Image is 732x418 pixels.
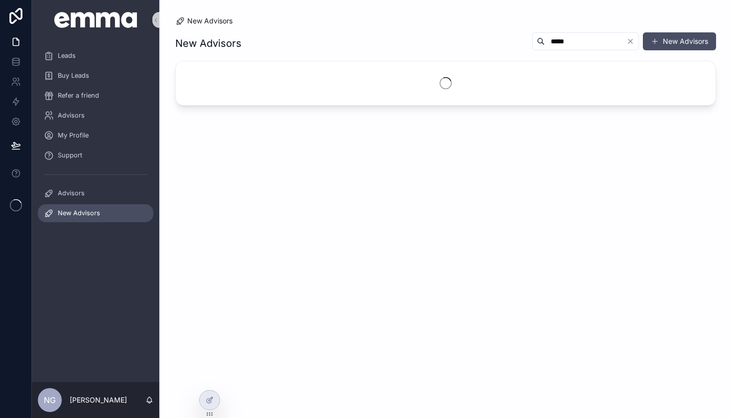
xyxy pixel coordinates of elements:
button: Clear [626,37,638,45]
h1: New Advisors [175,36,242,50]
button: New Advisors [643,32,716,50]
a: New Advisors [175,16,233,26]
span: NG [44,394,56,406]
span: New Advisors [187,16,233,26]
span: My Profile [58,132,89,139]
span: Support [58,151,82,159]
a: Buy Leads [38,67,153,85]
p: [PERSON_NAME] [70,395,127,405]
span: Leads [58,52,76,60]
a: Advisors [38,107,153,125]
img: App logo [54,12,137,28]
span: Advisors [58,189,85,197]
a: Advisors [38,184,153,202]
span: Buy Leads [58,72,89,80]
a: New Advisors [38,204,153,222]
div: scrollable content [32,40,159,235]
a: Leads [38,47,153,65]
a: Support [38,146,153,164]
a: Refer a friend [38,87,153,105]
a: My Profile [38,127,153,144]
span: New Advisors [58,209,100,217]
span: Refer a friend [58,92,99,100]
span: Advisors [58,112,85,120]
